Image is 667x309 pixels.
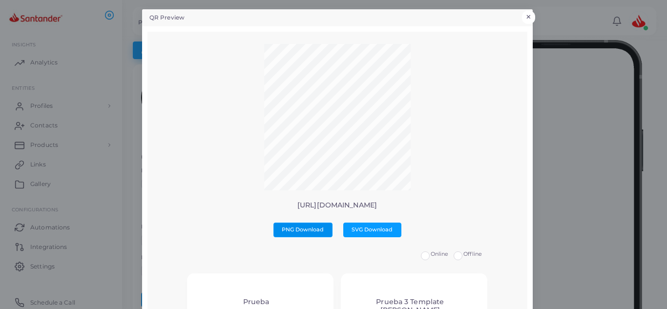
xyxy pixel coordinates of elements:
span: Offline [463,250,482,257]
span: Online [431,250,449,257]
h4: Prueba [243,298,270,306]
button: SVG Download [343,223,401,237]
p: [URL][DOMAIN_NAME] [155,201,520,209]
button: PNG Download [273,223,333,237]
span: PNG Download [282,226,324,233]
button: Close [522,11,535,23]
h5: QR Preview [149,14,185,22]
span: SVG Download [352,226,393,233]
